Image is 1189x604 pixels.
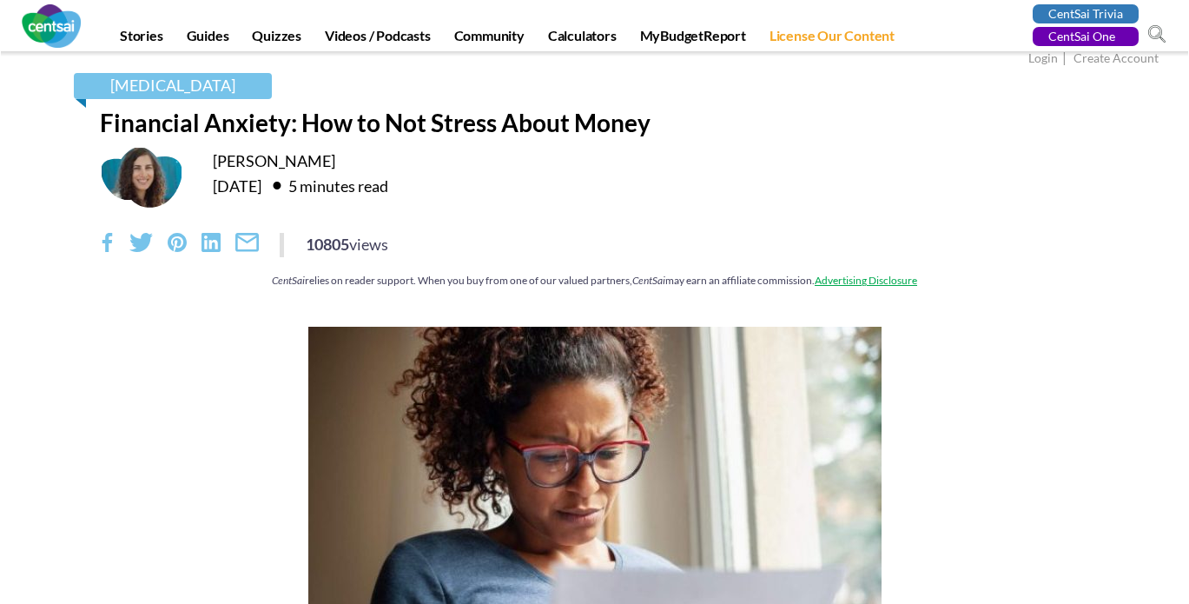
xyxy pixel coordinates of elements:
[241,27,312,51] a: Quizzes
[213,151,335,170] a: [PERSON_NAME]
[538,27,627,51] a: Calculators
[213,176,261,196] time: [DATE]
[444,27,535,51] a: Community
[1028,50,1058,69] a: Login
[1073,50,1159,69] a: Create Account
[176,27,240,51] a: Guides
[74,73,272,99] a: [MEDICAL_DATA]
[349,235,388,254] span: views
[1033,4,1139,23] a: CentSai Trivia
[632,274,665,287] em: CentSai
[1033,27,1139,46] a: CentSai One
[306,233,388,256] div: 10805
[22,4,81,48] img: CentSai
[759,27,905,51] a: License Our Content
[1060,49,1071,69] span: |
[272,274,305,287] em: CentSai
[100,108,1090,137] h1: Financial Anxiety: How to Not Stress About Money
[314,27,441,51] a: Videos / Podcasts
[264,171,388,199] div: 5 minutes read
[109,27,174,51] a: Stories
[100,273,1090,288] div: relies on reader support. When you buy from one of our valued partners, may earn an affiliate com...
[630,27,756,51] a: MyBudgetReport
[815,274,917,287] a: Advertising Disclosure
